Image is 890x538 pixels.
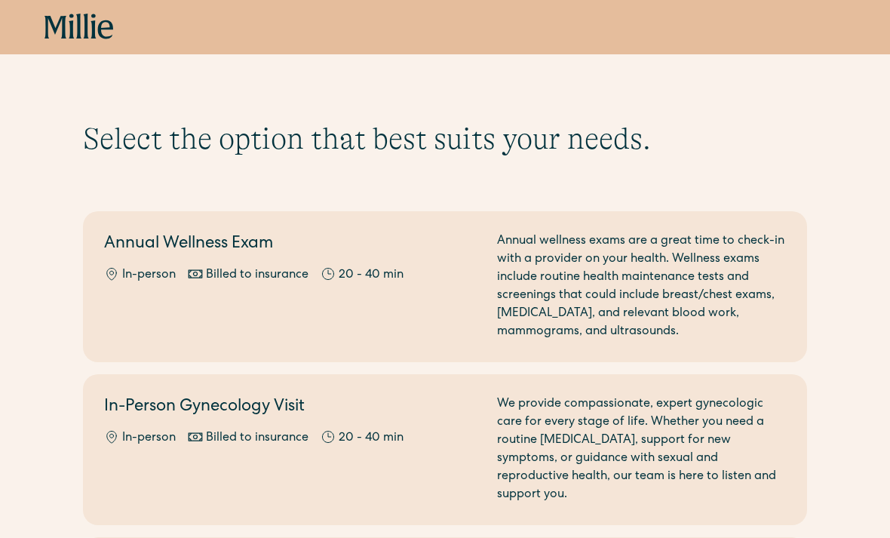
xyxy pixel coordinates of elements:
div: Billed to insurance [206,266,308,284]
div: We provide compassionate, expert gynecologic care for every stage of life. Whether you need a rou... [497,395,786,504]
h1: Select the option that best suits your needs. [83,121,807,157]
div: 20 - 40 min [339,429,404,447]
a: In-Person Gynecology VisitIn-personBilled to insurance20 - 40 minWe provide compassionate, expert... [83,374,807,525]
div: Annual wellness exams are a great time to check-in with a provider on your health. Wellness exams... [497,232,786,341]
div: In-person [122,266,176,284]
a: Annual Wellness ExamIn-personBilled to insurance20 - 40 minAnnual wellness exams are a great time... [83,211,807,362]
h2: Annual Wellness Exam [104,232,479,257]
div: 20 - 40 min [339,266,404,284]
h2: In-Person Gynecology Visit [104,395,479,420]
div: Billed to insurance [206,429,308,447]
div: In-person [122,429,176,447]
